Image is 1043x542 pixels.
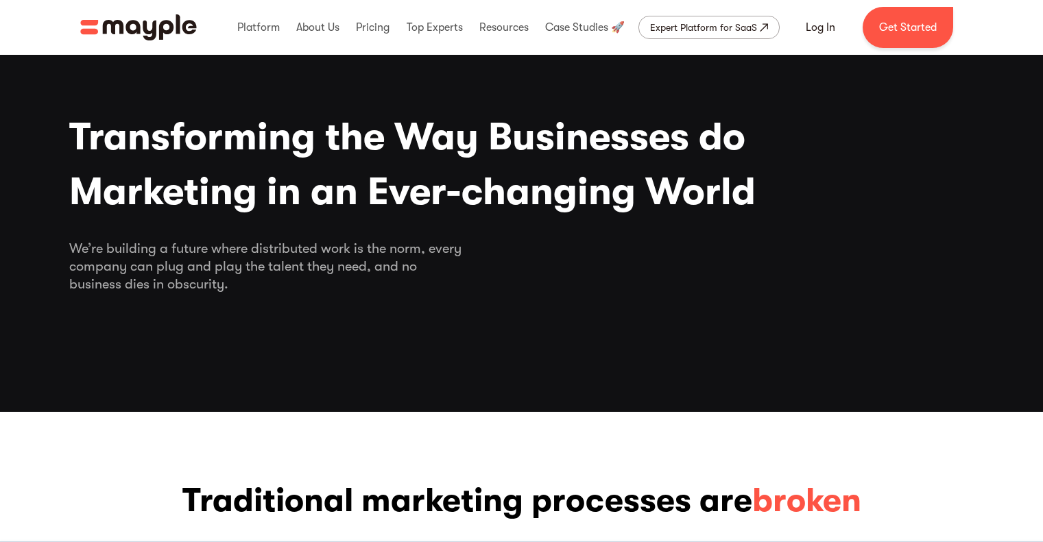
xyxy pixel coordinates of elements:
iframe: Chat Widget [974,476,1043,542]
div: Expert Platform for SaaS [650,19,757,36]
span: business dies in obscurity. [69,275,974,293]
div: About Us [293,5,343,49]
div: Top Experts [403,5,466,49]
div: Platform [234,5,283,49]
span: broken [752,479,861,523]
img: Mayple logo [80,14,197,40]
a: Expert Platform for SaaS [638,16,780,39]
div: Resources [476,5,532,49]
a: Get Started [863,7,953,48]
h3: Traditional marketing processes are [69,479,974,523]
a: Log In [789,11,852,44]
div: We’re building a future where distributed work is the norm, every [69,240,974,293]
span: Marketing in an Ever-changing World [69,164,974,219]
div: Pricing [352,5,393,49]
span: company can plug and play the talent they need, and no [69,258,974,275]
a: home [80,14,197,40]
h1: Transforming the Way Businesses do [69,110,974,219]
